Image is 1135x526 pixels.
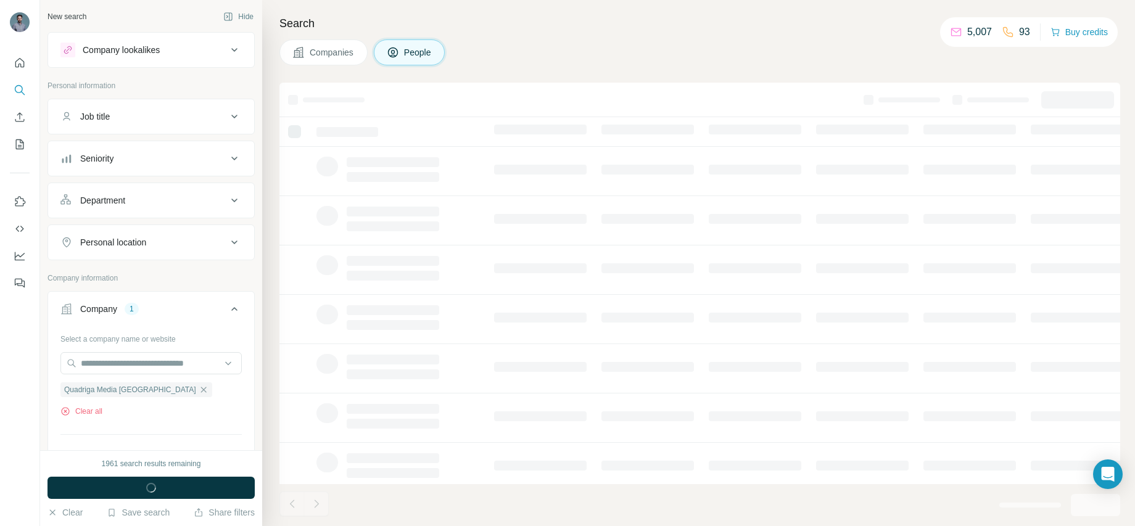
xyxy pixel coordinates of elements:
[80,194,125,207] div: Department
[102,458,201,469] div: 1961 search results remaining
[404,46,432,59] span: People
[60,406,102,417] button: Clear all
[47,273,255,284] p: Company information
[83,44,160,56] div: Company lookalikes
[80,236,146,249] div: Personal location
[80,303,117,315] div: Company
[48,35,254,65] button: Company lookalikes
[310,46,355,59] span: Companies
[1019,25,1030,39] p: 93
[48,294,254,329] button: Company1
[1050,23,1108,41] button: Buy credits
[1093,459,1123,489] div: Open Intercom Messenger
[967,25,992,39] p: 5,007
[48,228,254,257] button: Personal location
[10,106,30,128] button: Enrich CSV
[48,186,254,215] button: Department
[215,7,262,26] button: Hide
[64,384,196,395] span: Quadriga Media [GEOGRAPHIC_DATA]
[10,218,30,240] button: Use Surfe API
[107,506,170,519] button: Save search
[10,79,30,101] button: Search
[194,506,255,519] button: Share filters
[48,144,254,173] button: Seniority
[10,52,30,74] button: Quick start
[47,80,255,91] p: Personal information
[10,12,30,32] img: Avatar
[60,329,242,345] div: Select a company name or website
[48,102,254,131] button: Job title
[10,191,30,213] button: Use Surfe on LinkedIn
[80,110,110,123] div: Job title
[279,15,1120,32] h4: Search
[47,506,83,519] button: Clear
[10,133,30,155] button: My lists
[47,11,86,22] div: New search
[10,245,30,267] button: Dashboard
[80,152,113,165] div: Seniority
[125,303,139,314] div: 1
[10,272,30,294] button: Feedback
